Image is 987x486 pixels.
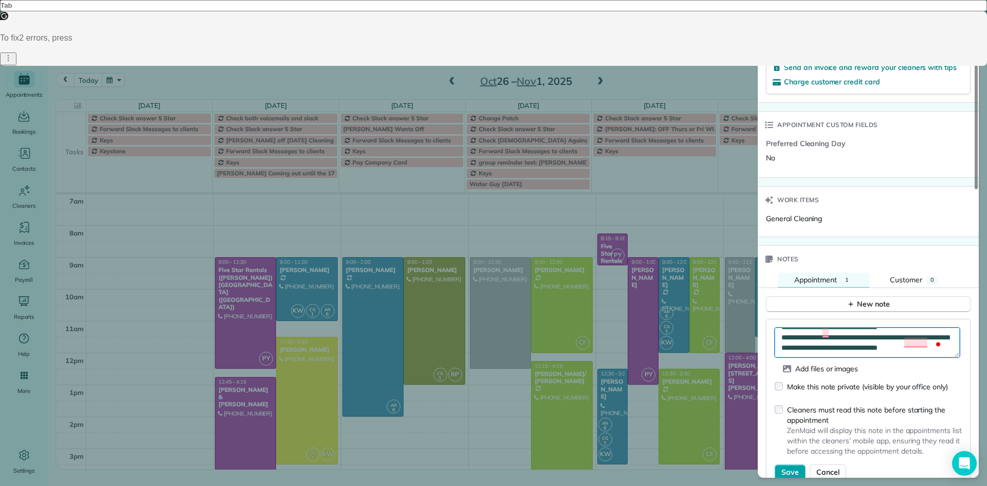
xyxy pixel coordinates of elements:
textarea: To enrich screen reader interactions, please activate Accessibility in Grammarly extension settings [775,328,960,357]
span: Send an invoice and reward your cleaners with tips [784,63,957,72]
div: New note [847,299,890,310]
button: New note [766,296,971,312]
label: Make this note private (visible by your office only) [787,382,948,392]
span: Add files or images [795,364,858,374]
span: Charge customer credit card [784,77,880,86]
span: Appointment [794,275,837,284]
span: Notes [777,254,799,264]
button: Cancel [810,464,846,480]
span: No [766,153,775,163]
button: Save [775,464,806,480]
span: Cancel [816,467,839,477]
span: 1 [845,276,849,283]
span: Save [781,467,799,477]
span: 0 [930,276,934,283]
div: Open Intercom Messenger [952,451,977,476]
span: ZenMaid will display this note in the appointments list within the cleaners’ mobile app, ensuring... [787,425,962,456]
span: Appointment custom fields [777,120,878,130]
span: Customer [890,275,922,284]
span: General Cleaning [766,214,822,223]
span: Preferred Cleaning Day [766,138,861,149]
span: Work items [777,195,819,205]
button: Add files or images [775,362,866,376]
label: Cleaners must read this note before starting the appointment [787,405,962,425]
